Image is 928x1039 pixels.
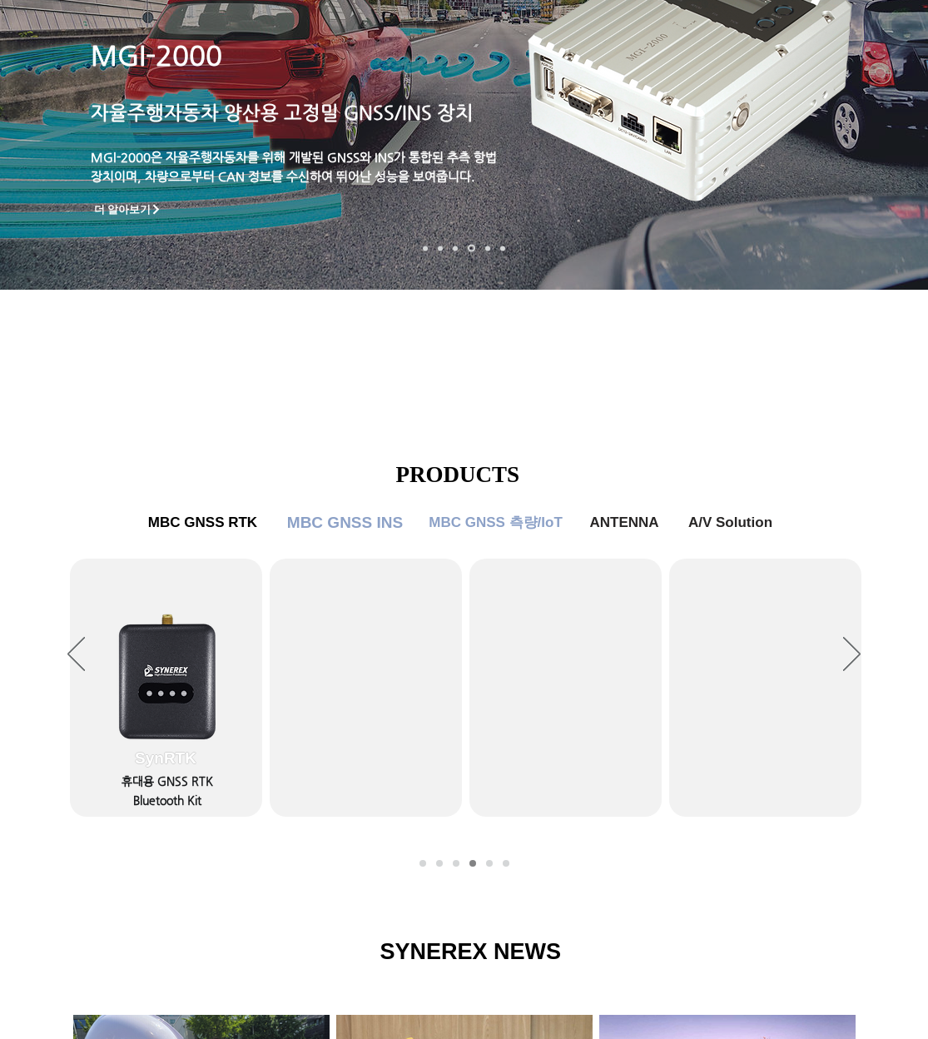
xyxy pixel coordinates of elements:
button: 이전 [67,637,85,674]
span: PRODUCTS [396,462,520,487]
span: MBC GNSS INS [287,514,403,532]
span: MBC GNSS 측량/IoT [429,513,563,532]
iframe: Wix Chat [737,967,928,1039]
a: MBC GNSS 측량/IoT [416,506,576,539]
a: 더 알아보기 [86,199,171,220]
a: 로봇 [485,246,490,251]
a: MBC GNSS 측량/IoT [469,860,476,867]
a: A/V Solution [503,860,509,867]
a: 자율주행자동차 양산용 고정밀 GNSS/INS 장치 [91,102,474,123]
span: MBC GNSS RTK [148,515,257,531]
span: Bluetooth Kit [133,793,201,807]
a: 드론 8 - SMC 2000 [438,246,443,251]
span: SYNEREX NEWS [380,939,562,964]
span: ANTENNA [589,515,658,531]
a: ANTENNA [583,506,667,539]
span: A/V Solution [688,515,772,531]
a: MBC GNSS INS [283,506,408,539]
a: MBC GNSS RTK [136,506,270,539]
a: MBC GNSS RTK1 [419,860,426,867]
a: A/V Solution [676,506,786,539]
span: 휴대용 GNSS RTK [122,774,213,788]
button: 다음 [843,637,861,674]
a: MBC GNSS RTK2 [436,860,443,867]
nav: 슬라이드 [414,860,514,867]
a: MGI-2000 [91,40,222,72]
a: 자율주행 [468,245,475,252]
nav: 슬라이드 [418,245,510,252]
span: SynRTK [135,749,196,768]
a: 측량 IoT [453,246,458,251]
a: 장치이며, 차량으로부터 CAN 정보를 수신하여 뛰어난 성능을 보여줍니다. [91,169,475,183]
img: SynRTK 정면.png [107,593,225,756]
a: 로봇- SMC 2000 [423,246,428,251]
a: 정밀농업 [500,246,505,251]
a: SynRTK [70,559,262,817]
a: ANTENNA [486,860,493,867]
a: MGl-2000은 자율주행자동차를 위해 개발된 GNSS와 INS가 통합된 추측 항법 [91,150,497,164]
a: MBC GNSS INS [453,860,459,867]
span: 더 알아보기 [94,202,151,217]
